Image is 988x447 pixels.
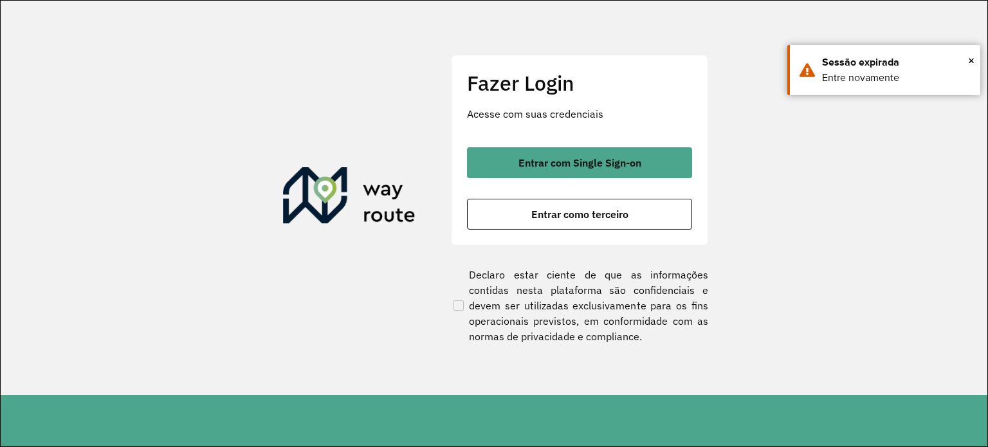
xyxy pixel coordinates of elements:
span: Entrar como terceiro [531,209,628,219]
span: Entrar com Single Sign-on [518,158,641,168]
div: Entre novamente [822,70,971,86]
span: × [968,51,974,70]
button: button [467,147,692,178]
p: Acesse com suas credenciais [467,106,692,122]
label: Declaro estar ciente de que as informações contidas nesta plataforma são confidenciais e devem se... [451,267,708,344]
button: button [467,199,692,230]
div: Sessão expirada [822,55,971,70]
h2: Fazer Login [467,71,692,95]
img: Roteirizador AmbevTech [283,167,416,229]
button: Close [968,51,974,70]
